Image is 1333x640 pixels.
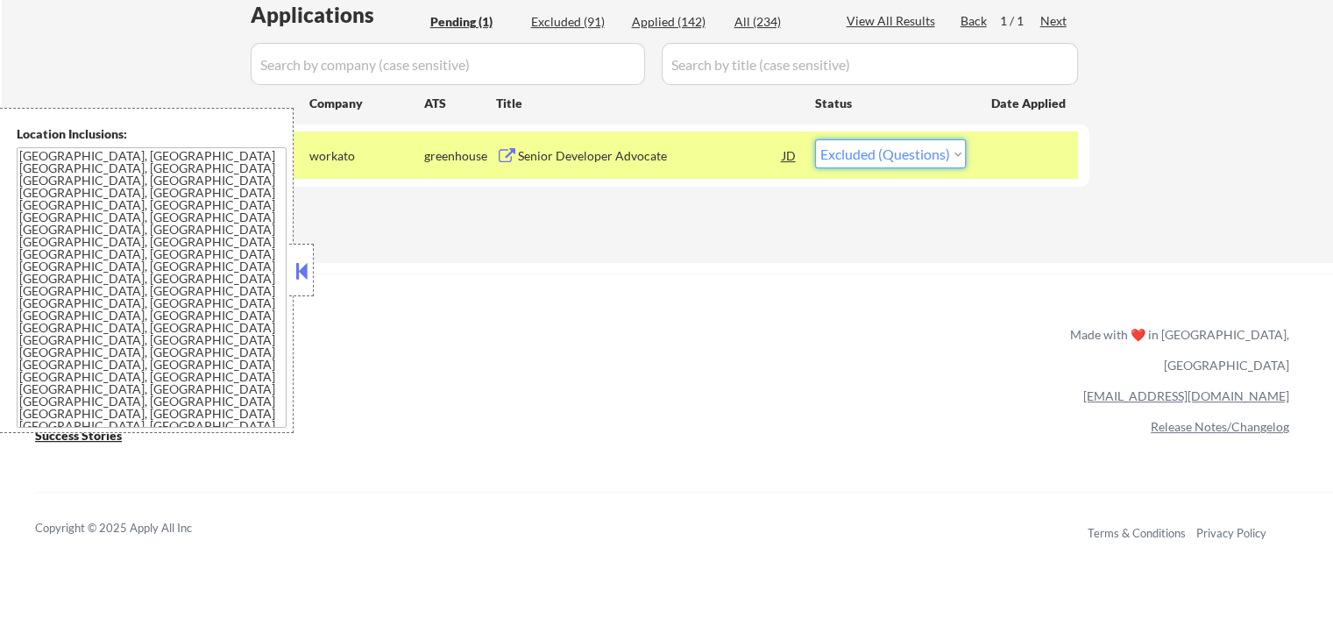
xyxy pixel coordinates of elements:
[251,4,424,25] div: Applications
[632,13,720,31] div: Applied (142)
[496,95,798,112] div: Title
[815,87,966,118] div: Status
[781,139,798,171] div: JD
[424,147,496,165] div: greenhouse
[309,95,424,112] div: Company
[430,13,518,31] div: Pending (1)
[1040,12,1068,30] div: Next
[35,428,122,443] u: Success Stories
[17,125,287,143] div: Location Inclusions:
[35,344,704,362] a: Refer & earn free applications 👯‍♀️
[531,13,619,31] div: Excluded (91)
[734,13,822,31] div: All (234)
[991,95,1068,112] div: Date Applied
[847,12,940,30] div: View All Results
[251,43,645,85] input: Search by company (case sensitive)
[1088,526,1186,540] a: Terms & Conditions
[1063,319,1289,380] div: Made with ❤️ in [GEOGRAPHIC_DATA], [GEOGRAPHIC_DATA]
[35,520,237,537] div: Copyright © 2025 Apply All Inc
[1000,12,1040,30] div: 1 / 1
[1083,388,1289,403] a: [EMAIL_ADDRESS][DOMAIN_NAME]
[1196,526,1266,540] a: Privacy Policy
[662,43,1078,85] input: Search by title (case sensitive)
[309,147,424,165] div: workato
[1151,419,1289,434] a: Release Notes/Changelog
[424,95,496,112] div: ATS
[961,12,989,30] div: Back
[518,147,783,165] div: Senior Developer Advocate
[35,426,145,448] a: Success Stories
